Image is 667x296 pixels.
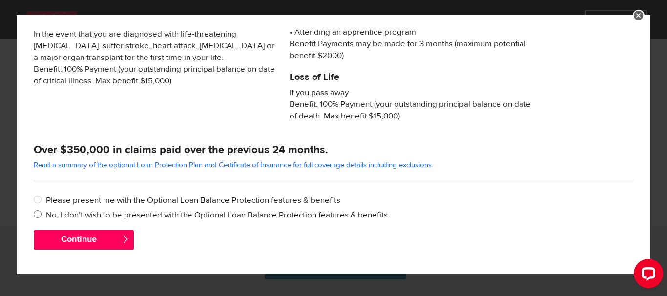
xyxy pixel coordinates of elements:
[34,230,134,250] button: Continue
[46,195,633,206] label: Please present me with the Optional Loan Balance Protection features & benefits
[34,160,433,170] a: Read a summary of the optional Loan Protection Plan and Certificate of Insurance for full coverag...
[34,209,46,221] input: No, I don’t wish to be presented with the Optional Loan Balance Protection features & benefits
[34,195,46,207] input: Please present me with the Optional Loan Balance Protection features & benefits
[34,28,275,87] span: In the event that you are diagnosed with life-threatening [MEDICAL_DATA], suffer stroke, heart at...
[626,255,667,296] iframe: LiveChat chat widget
[46,209,633,221] label: No, I don’t wish to be presented with the Optional Loan Balance Protection features & benefits
[34,143,633,157] h4: Over $350,000 in claims paid over the previous 24 months.
[122,235,130,243] span: 
[290,87,531,122] span: If you pass away Benefit: 100% Payment (your outstanding principal balance on date of death. Max ...
[290,71,531,83] h5: Loss of Life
